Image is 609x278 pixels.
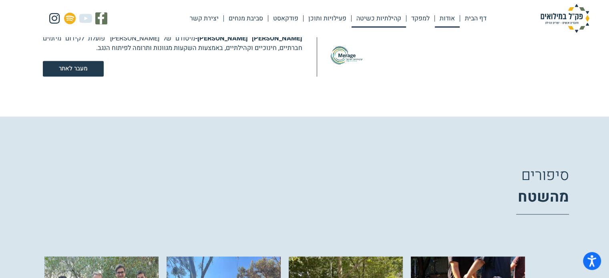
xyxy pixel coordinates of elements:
[525,4,605,33] img: פק"ל
[224,9,268,28] a: סביבת מנחים
[185,9,491,28] nav: Menu
[303,9,351,28] a: פעילויות ותוכן
[185,9,223,28] a: יצירת קשר
[406,9,434,28] a: למפקד
[195,34,302,43] b: [PERSON_NAME] [PERSON_NAME]-
[460,9,491,28] a: דף הבית
[268,9,303,28] a: פודקאסט
[43,61,104,76] a: מעבר לאתר
[518,186,569,208] b: מהשטח​
[43,34,302,53] p: מיסודם של [PERSON_NAME]' פועלת לקידום מיזמים חברתיים, חינוכיים וקהילתיים, באמצעות השקעות מגוונות ...
[59,66,88,72] span: מעבר לאתר
[352,9,406,28] a: קהילתיות כשיטה
[435,9,460,28] a: אודות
